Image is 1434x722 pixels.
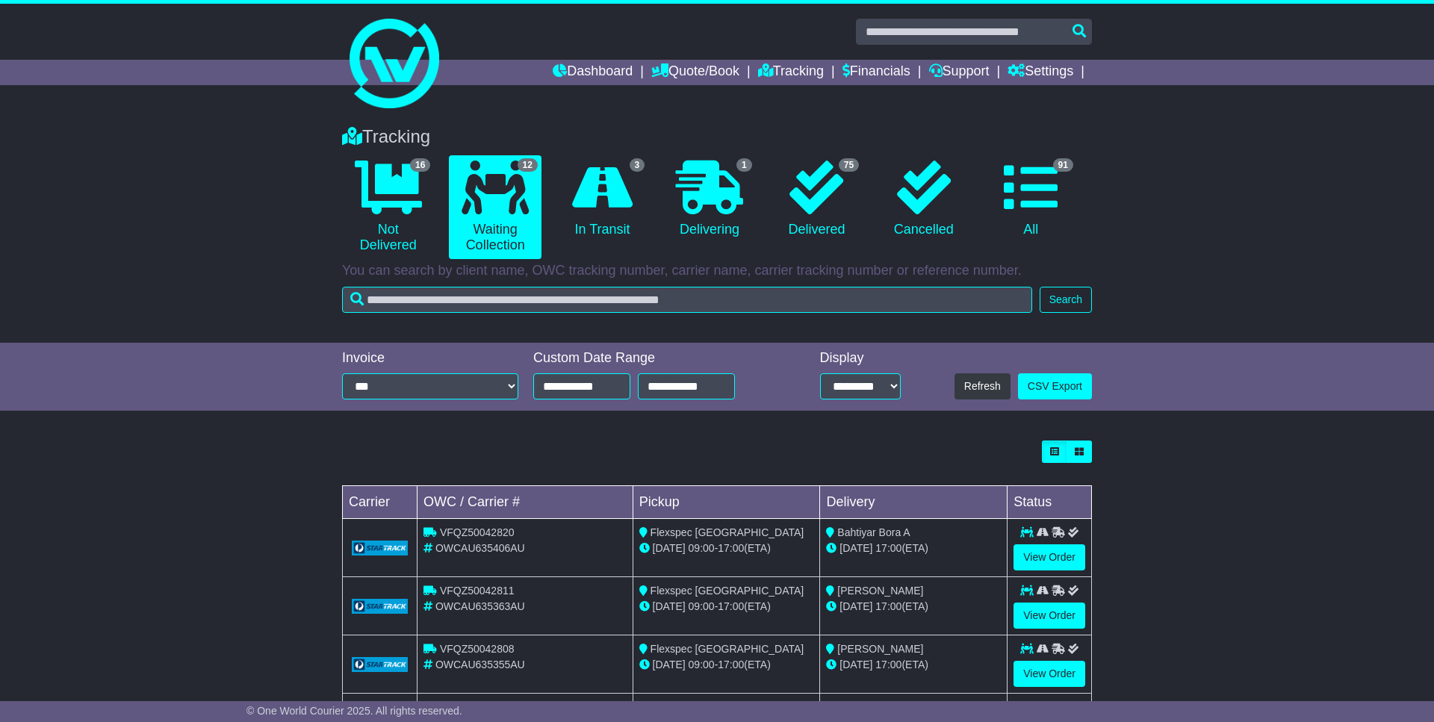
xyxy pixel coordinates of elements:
[335,126,1099,148] div: Tracking
[435,600,525,612] span: OWCAU635363AU
[651,60,739,85] a: Quote/Book
[689,600,715,612] span: 09:00
[663,155,755,243] a: 1 Delivering
[875,542,901,554] span: 17:00
[875,659,901,670] span: 17:00
[533,350,773,367] div: Custom Date Range
[985,155,1077,243] a: 91 All
[839,600,872,612] span: [DATE]
[718,600,744,612] span: 17:00
[352,657,408,672] img: GetCarrierServiceLogo
[418,486,633,519] td: OWC / Carrier #
[639,541,814,556] div: - (ETA)
[651,585,804,597] span: Flexspec [GEOGRAPHIC_DATA]
[1053,158,1073,172] span: 91
[820,350,901,367] div: Display
[1008,60,1073,85] a: Settings
[653,542,686,554] span: [DATE]
[842,60,910,85] a: Financials
[736,158,752,172] span: 1
[1008,486,1092,519] td: Status
[342,350,518,367] div: Invoice
[837,526,910,538] span: Bahtiyar Bora A
[449,155,541,259] a: 12 Waiting Collection
[556,155,648,243] a: 3 In Transit
[435,659,525,670] span: OWCAU635355AU
[826,657,1001,673] div: (ETA)
[837,643,923,655] span: [PERSON_NAME]
[1040,287,1092,313] button: Search
[440,526,515,538] span: VFQZ50042820
[518,158,538,172] span: 12
[651,526,804,538] span: Flexspec [GEOGRAPHIC_DATA]
[352,599,408,614] img: GetCarrierServiceLogo
[352,541,408,555] img: GetCarrierServiceLogo
[1018,373,1092,399] a: CSV Export
[1014,544,1085,570] a: View Order
[630,158,645,172] span: 3
[689,542,715,554] span: 09:00
[875,600,901,612] span: 17:00
[653,659,686,670] span: [DATE]
[553,60,633,85] a: Dashboard
[633,486,820,519] td: Pickup
[826,599,1001,614] div: (ETA)
[410,158,430,172] span: 16
[837,585,923,597] span: [PERSON_NAME]
[343,486,418,519] td: Carrier
[639,599,814,614] div: - (ETA)
[758,60,824,85] a: Tracking
[839,659,872,670] span: [DATE]
[826,541,1001,556] div: (ETA)
[1014,603,1085,629] a: View Order
[639,657,814,673] div: - (ETA)
[878,155,969,243] a: Cancelled
[651,643,804,655] span: Flexspec [GEOGRAPHIC_DATA]
[342,155,434,259] a: 16 Not Delivered
[653,600,686,612] span: [DATE]
[440,585,515,597] span: VFQZ50042811
[435,542,525,554] span: OWCAU635406AU
[1014,661,1085,687] a: View Order
[440,643,515,655] span: VFQZ50042808
[718,542,744,554] span: 17:00
[771,155,863,243] a: 75 Delivered
[246,705,462,717] span: © One World Courier 2025. All rights reserved.
[929,60,990,85] a: Support
[839,542,872,554] span: [DATE]
[689,659,715,670] span: 09:00
[820,486,1008,519] td: Delivery
[718,659,744,670] span: 17:00
[839,158,859,172] span: 75
[342,263,1092,279] p: You can search by client name, OWC tracking number, carrier name, carrier tracking number or refe...
[955,373,1011,399] button: Refresh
